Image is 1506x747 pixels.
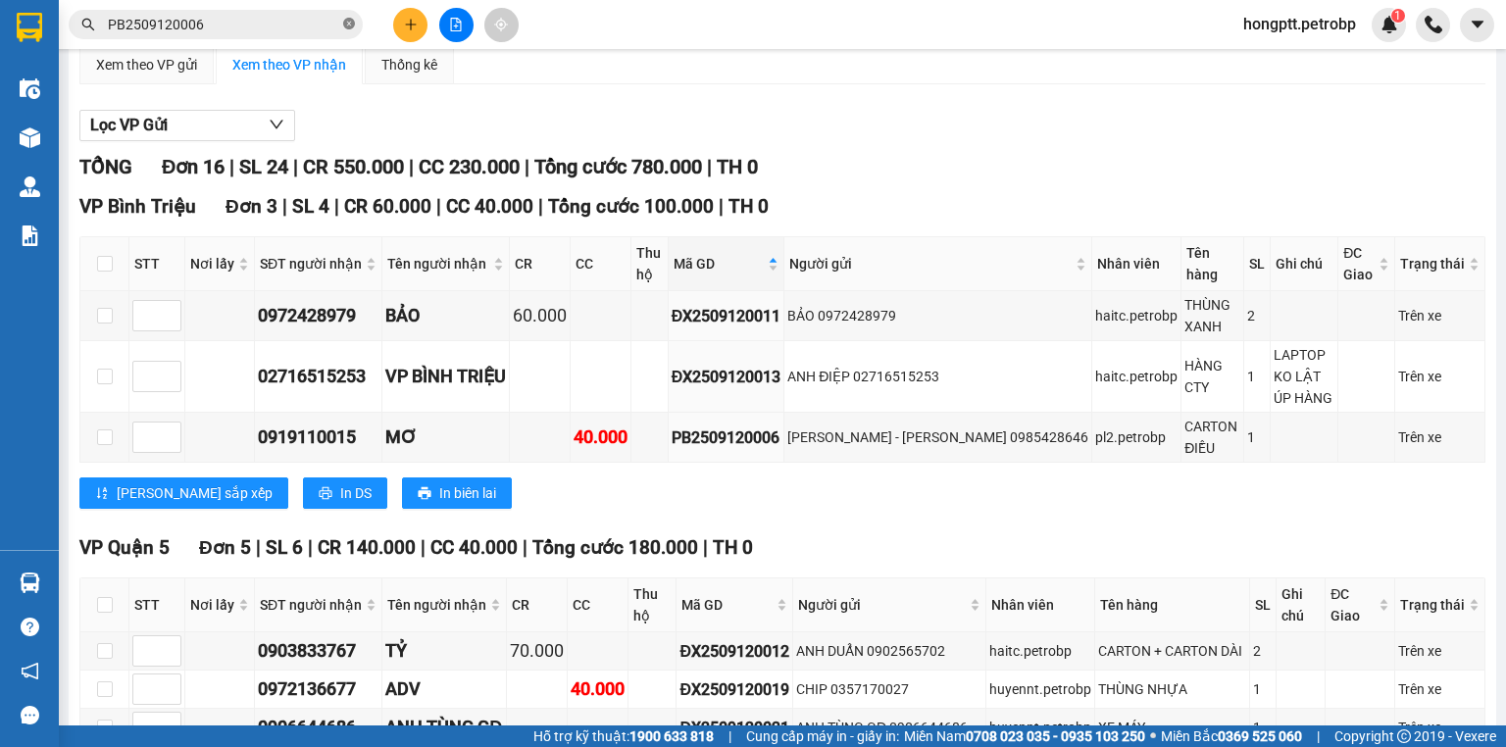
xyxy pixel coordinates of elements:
[258,302,378,329] div: 0972428979
[382,413,510,463] td: MƠ
[382,671,507,709] td: ADV
[707,155,712,178] span: |
[385,363,506,390] div: VP BÌNH TRIỆU
[1098,640,1246,662] div: CARTON + CARTON DÀI
[319,486,332,502] span: printer
[129,578,185,632] th: STT
[669,291,785,341] td: ĐX2509120011
[796,640,982,662] div: ANH DUẨN 0902565702
[966,728,1145,744] strong: 0708 023 035 - 0935 103 250
[574,423,627,451] div: 40.000
[387,594,486,616] span: Tên người nhận
[677,632,793,671] td: ĐX2509120012
[117,482,273,504] span: [PERSON_NAME] sắp xếp
[258,714,378,741] div: 0906644686
[318,536,416,559] span: CR 140.000
[789,253,1072,274] span: Người gửi
[255,671,382,709] td: 0972136677
[258,675,378,703] div: 0972136677
[255,291,382,341] td: 0972428979
[1317,725,1320,747] span: |
[385,675,503,703] div: ADV
[79,110,295,141] button: Lọc VP Gửi
[513,302,567,329] div: 60.000
[672,304,781,328] div: ĐX2509120011
[1184,416,1240,459] div: CARTON ĐIỀU
[1469,16,1486,33] span: caret-down
[510,637,564,665] div: 70.000
[1398,426,1481,448] div: Trên xe
[20,225,40,246] img: solution-icon
[20,573,40,593] img: warehouse-icon
[343,18,355,29] span: close-circle
[1400,253,1465,274] span: Trạng thái
[534,155,702,178] span: Tổng cước 780.000
[1397,729,1411,743] span: copyright
[436,195,441,218] span: |
[677,709,793,747] td: ĐX2509120021
[1398,640,1481,662] div: Trên xe
[713,536,753,559] span: TH 0
[1277,578,1327,632] th: Ghi chú
[430,536,518,559] span: CC 40.000
[79,155,132,178] span: TỔNG
[90,113,168,137] span: Lọc VP Gửi
[308,536,313,559] span: |
[402,477,512,509] button: printerIn biên lai
[393,8,427,42] button: plus
[669,341,785,413] td: ĐX2509120013
[419,155,520,178] span: CC 230.000
[421,536,426,559] span: |
[21,706,39,724] span: message
[568,578,628,632] th: CC
[1244,237,1271,291] th: SL
[1398,366,1481,387] div: Trên xe
[533,725,714,747] span: Hỗ trợ kỹ thuật:
[532,536,698,559] span: Tổng cước 180.000
[232,54,346,75] div: Xem theo VP nhận
[904,725,1145,747] span: Miền Nam
[293,155,298,178] span: |
[1247,426,1267,448] div: 1
[681,594,773,616] span: Mã GD
[404,18,418,31] span: plus
[255,709,382,747] td: 0906644686
[1184,355,1240,398] div: HÀNG CTY
[226,195,277,218] span: Đơn 3
[255,632,382,671] td: 0903833767
[1274,344,1334,409] div: LAPTOP KO LẬT ÚP HÀNG
[494,18,508,31] span: aim
[1394,9,1401,23] span: 1
[382,341,510,413] td: VP BÌNH TRIỆU
[548,195,714,218] span: Tổng cước 100.000
[199,536,251,559] span: Đơn 5
[1391,9,1405,23] sup: 1
[1343,242,1375,285] span: ĐC Giao
[269,117,284,132] span: down
[1098,678,1246,700] div: THÙNG NHỰA
[1398,678,1481,700] div: Trên xe
[719,195,724,218] span: |
[674,253,765,274] span: Mã GD
[21,618,39,636] span: question-circle
[303,477,387,509] button: printerIn DS
[672,425,781,450] div: PB2509120006
[787,426,1088,448] div: [PERSON_NAME] - [PERSON_NAME] 0985428646
[20,176,40,197] img: warehouse-icon
[229,155,234,178] span: |
[728,195,769,218] span: TH 0
[1247,305,1267,326] div: 2
[728,725,731,747] span: |
[108,14,339,35] input: Tìm tên, số ĐT hoặc mã đơn
[418,486,431,502] span: printer
[81,18,95,31] span: search
[679,716,789,740] div: ĐX2509120021
[96,54,197,75] div: Xem theo VP gửi
[1380,16,1398,33] img: icon-new-feature
[571,237,631,291] th: CC
[79,477,288,509] button: sort-ascending[PERSON_NAME] sắp xếp
[796,678,982,700] div: CHIP 0357170027
[1398,717,1481,738] div: Trên xe
[1330,583,1375,626] span: ĐC Giao
[510,237,571,291] th: CR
